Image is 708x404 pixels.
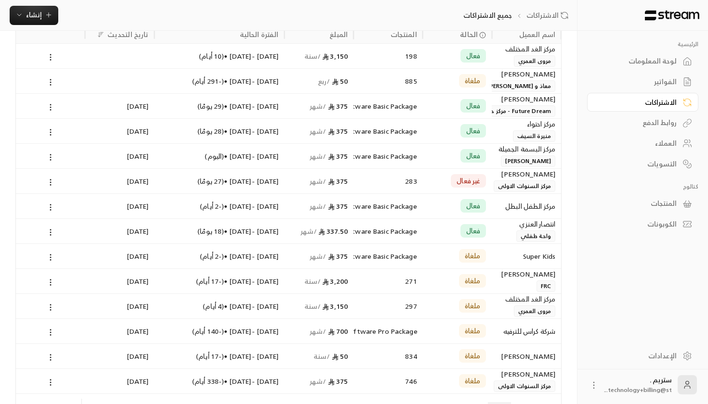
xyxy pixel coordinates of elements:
div: [DATE] [91,319,149,343]
span: / سنة [304,300,321,312]
div: [PERSON_NAME] [498,269,555,279]
a: المنتجات [587,194,698,213]
span: فعال [466,101,481,111]
div: [DATE] - [DATE] • ( 29 يومًا ) [160,94,278,118]
span: الحالة [460,29,478,39]
div: 700 [290,319,348,343]
span: / شهر [310,175,327,187]
div: [DATE] - [DATE] • ( اليوم ) [160,144,278,168]
div: 337.50 [290,219,348,243]
div: Stream Software Basic Package [359,219,417,243]
div: اسم العميل [519,28,555,40]
div: العملاء [599,139,677,148]
span: / سنة [314,350,330,362]
span: فعال [466,201,481,211]
div: مركز الغد المختلف [498,294,555,304]
span: معاذ و [PERSON_NAME] [484,80,555,92]
div: [PERSON_NAME] [498,94,555,104]
span: [PERSON_NAME] [501,155,555,167]
div: [DATE] [91,219,149,243]
div: [DATE] - [DATE] • ( -2 أيام ) [160,194,278,218]
div: [DATE] [91,169,149,193]
div: [DATE] - [DATE] • ( -291 أيام ) [160,69,278,93]
div: Stream Software Basic Package [359,94,417,118]
p: الرئيسية [587,40,698,48]
div: شركة كراس للترفيه [498,319,555,343]
div: [DATE] [91,144,149,168]
div: المبلغ [329,28,348,40]
div: 375 [290,244,348,268]
span: فعال [466,126,481,136]
div: 50 [290,69,348,93]
a: التسويات [587,154,698,173]
div: [DATE] - [DATE] • ( -2 أيام ) [160,244,278,268]
span: ملغاة [465,301,481,311]
div: لوحة المعلومات [599,56,677,66]
span: ملغاة [465,276,481,286]
span: technology+billing@st... [604,385,672,395]
span: فعال [466,226,481,236]
span: / شهر [310,200,327,212]
nav: breadcrumb [463,11,572,20]
div: 375 [290,169,348,193]
div: Stream Software Basic Package [359,244,417,268]
div: [DATE] [91,94,149,118]
span: / شهر [310,150,327,162]
p: كتالوج [587,183,698,190]
a: الاشتراكات [587,93,698,112]
div: ﻣﺮﻛﺰ ﺍﻟﺒﺴﻤﺔ ﺍﻟﺠﻤﻴﻠﺔ [498,144,555,154]
div: الاشتراكات [599,98,677,107]
div: [DATE] - [DATE] • ( 4 أيام ) [160,294,278,318]
div: 375 [290,369,348,393]
div: [DATE] - [DATE] • ( -17 أيام ) [160,269,278,293]
div: 50 [290,344,348,368]
span: ملغاة [465,76,481,86]
div: 3,150 [290,44,348,68]
div: التسويات [599,159,677,169]
span: منيرة السيف [513,130,555,142]
div: تاريخ التحديث [107,28,149,40]
a: الإعدادات [587,346,698,365]
span: ملغاة [465,251,481,261]
span: / سنة [304,50,321,62]
span: مروى العمري [514,305,555,317]
div: [DATE] - [DATE] • ( -338 أيام ) [160,369,278,393]
div: 297 [359,294,417,318]
span: / شهر [310,100,327,112]
div: روابط الدفع [599,118,677,127]
div: 885 [359,69,417,93]
div: [PERSON_NAME] [498,369,555,379]
div: 746 [359,369,417,393]
button: Sort [95,29,106,40]
div: [PERSON_NAME] [498,169,555,179]
span: FRC [537,280,555,292]
span: / شهر [310,250,327,262]
div: ستريم . [604,375,672,394]
div: Stream Software Basic Package [359,194,417,218]
div: 283 [359,169,417,193]
div: مركز الغد المختلف [498,44,555,54]
div: [DATE] [91,294,149,318]
div: [PERSON_NAME] [498,69,555,79]
button: إنشاء [10,6,58,25]
span: / ربع [318,75,330,87]
div: [PERSON_NAME] [498,344,555,368]
span: / شهر [310,325,327,337]
div: Stream Software Basic Package [359,119,417,143]
span: إنشاء [26,9,42,21]
span: مركز السنوات الاولى [494,180,555,192]
div: [DATE] - [DATE] • ( 10 أيام ) [160,44,278,68]
span: / شهر [310,125,327,137]
div: Stream Software Pro Package [360,319,418,343]
div: الفواتير [599,77,677,87]
span: مركز السنوات الاولى [494,380,555,392]
div: الإعدادات [599,351,677,361]
div: [DATE] [91,194,149,218]
div: 375 [290,194,348,218]
span: فعال [466,51,481,61]
div: 375 [290,119,348,143]
div: 375 [290,144,348,168]
div: [DATE] [91,369,149,393]
div: [DATE] - [DATE] • ( 28 يومًا ) [160,119,278,143]
span: / سنة [304,275,321,287]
